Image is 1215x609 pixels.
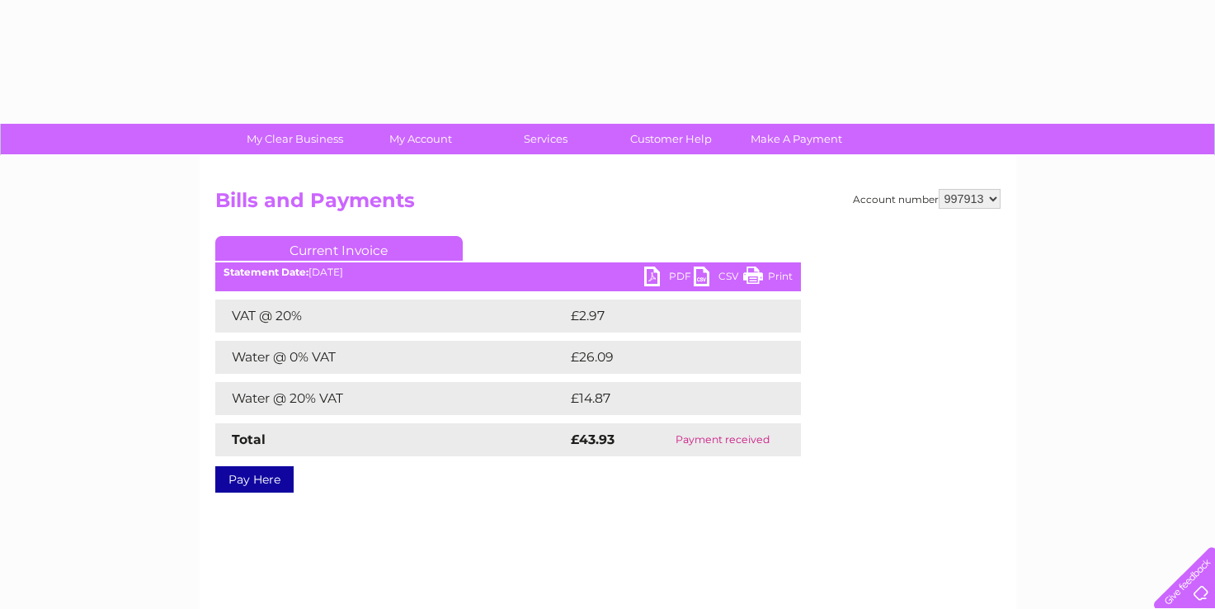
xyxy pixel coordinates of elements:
a: My Account [352,124,488,154]
b: Statement Date: [224,266,308,278]
td: Water @ 0% VAT [215,341,567,374]
a: My Clear Business [227,124,363,154]
td: Payment received [645,423,800,456]
a: Services [478,124,614,154]
td: £26.09 [567,341,769,374]
h2: Bills and Payments [215,189,1001,220]
strong: Total [232,432,266,447]
a: Pay Here [215,466,294,493]
td: VAT @ 20% [215,300,567,333]
a: CSV [694,267,743,290]
a: Print [743,267,793,290]
td: £14.87 [567,382,766,415]
td: £2.97 [567,300,762,333]
div: Account number [853,189,1001,209]
div: [DATE] [215,267,801,278]
td: Water @ 20% VAT [215,382,567,415]
strong: £43.93 [571,432,615,447]
a: Make A Payment [728,124,864,154]
a: Current Invoice [215,236,463,261]
a: PDF [644,267,694,290]
a: Customer Help [603,124,739,154]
